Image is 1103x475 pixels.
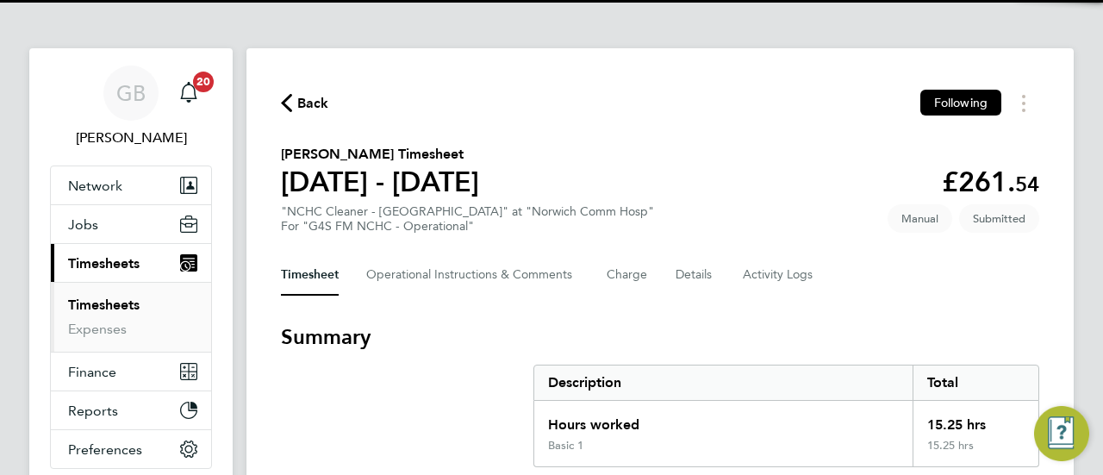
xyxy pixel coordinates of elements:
[920,90,1001,116] button: Following
[533,365,1039,467] div: Summary
[534,401,913,439] div: Hours worked
[281,165,479,199] h1: [DATE] - [DATE]
[51,430,211,468] button: Preferences
[281,219,654,234] div: For "G4S FM NCHC - Operational"
[68,364,116,380] span: Finance
[51,205,211,243] button: Jobs
[51,244,211,282] button: Timesheets
[934,95,988,110] span: Following
[193,72,214,92] span: 20
[68,441,142,458] span: Preferences
[366,254,579,296] button: Operational Instructions & Comments
[281,144,479,165] h2: [PERSON_NAME] Timesheet
[51,391,211,429] button: Reports
[1008,90,1039,116] button: Timesheets Menu
[68,178,122,194] span: Network
[281,204,654,234] div: "NCHC Cleaner - [GEOGRAPHIC_DATA]" at "Norwich Comm Hosp"
[1015,172,1039,197] span: 54
[607,254,648,296] button: Charge
[68,216,98,233] span: Jobs
[51,166,211,204] button: Network
[116,82,146,104] span: GB
[942,166,1039,198] app-decimal: £261.
[281,323,1039,351] h3: Summary
[534,366,913,400] div: Description
[281,254,339,296] button: Timesheet
[913,439,1038,466] div: 15.25 hrs
[676,254,715,296] button: Details
[50,66,212,148] a: GB[PERSON_NAME]
[51,282,211,352] div: Timesheets
[913,366,1038,400] div: Total
[68,321,127,337] a: Expenses
[68,297,140,313] a: Timesheets
[50,128,212,148] span: Gianni Bernardi
[959,204,1039,233] span: This timesheet is Submitted.
[548,439,583,453] div: Basic 1
[51,353,211,391] button: Finance
[281,92,329,114] button: Back
[297,93,329,114] span: Back
[888,204,952,233] span: This timesheet was manually created.
[68,403,118,419] span: Reports
[171,66,206,121] a: 20
[1034,406,1089,461] button: Engage Resource Center
[68,255,140,272] span: Timesheets
[743,254,815,296] button: Activity Logs
[913,401,1038,439] div: 15.25 hrs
